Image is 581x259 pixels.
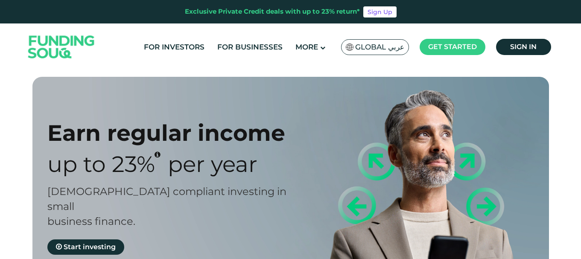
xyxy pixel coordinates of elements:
span: More [295,43,318,51]
span: Start investing [64,243,116,251]
span: Global عربي [355,42,404,52]
a: For Investors [142,40,207,54]
a: Start investing [47,239,124,255]
img: Logo [20,26,103,69]
span: Get started [428,43,477,51]
div: Exclusive Private Credit deals with up to 23% return* [185,7,360,17]
a: Sign Up [363,6,397,17]
span: Sign in [510,43,537,51]
a: For Businesses [215,40,285,54]
div: Earn regular income [47,119,306,146]
i: 23% IRR (expected) ~ 15% Net yield (expected) [155,151,161,158]
a: Sign in [496,39,551,55]
span: [DEMOGRAPHIC_DATA] compliant investing in small business finance. [47,185,286,227]
span: Up to 23% [47,151,155,178]
img: SA Flag [346,44,353,51]
span: Per Year [168,151,257,178]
